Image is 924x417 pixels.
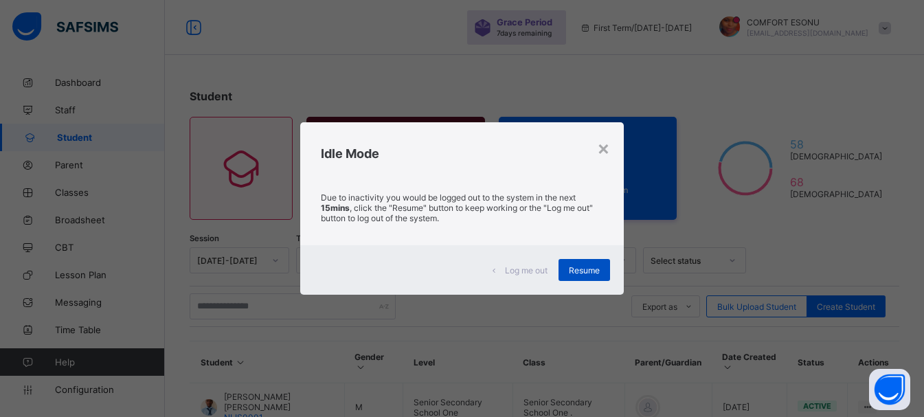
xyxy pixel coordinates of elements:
[505,265,548,275] span: Log me out
[569,265,600,275] span: Resume
[321,146,603,161] h2: Idle Mode
[321,192,603,223] p: Due to inactivity you would be logged out to the system in the next , click the "Resume" button t...
[597,136,610,159] div: ×
[869,369,910,410] button: Open asap
[321,203,350,213] strong: 15mins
